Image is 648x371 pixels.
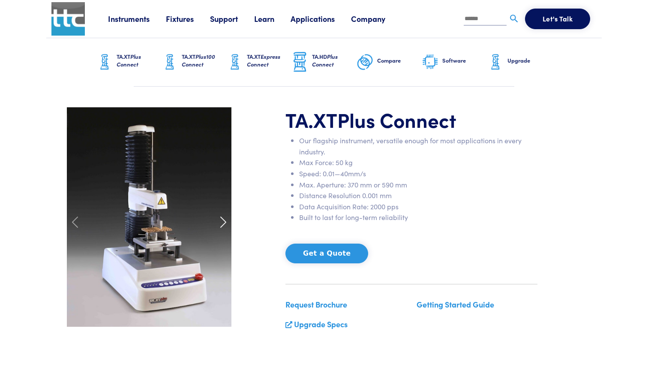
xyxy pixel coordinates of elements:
a: Getting Started Guide [417,299,494,310]
h6: TA.XT [182,53,226,68]
img: compare-graphic.png [357,51,374,73]
a: Learn [254,13,291,24]
a: TA.XTPlus100 Connect [161,38,226,86]
img: ta-xt-graphic.png [96,51,113,73]
a: Fixtures [166,13,210,24]
img: ta-xt-graphic.png [161,51,178,73]
a: TA.HDPlus Connect [291,38,357,86]
h6: Software [442,57,487,64]
span: Plus100 Connect [182,52,215,68]
img: software-graphic.png [422,53,439,71]
li: Max Force: 50 kg [299,157,537,168]
a: TA.XTPlus Connect [96,38,161,86]
li: Max. Aperture: 370 mm or 590 mm [299,179,537,190]
span: Plus Connect [117,52,141,68]
li: Built to last for long-term reliability [299,212,537,223]
a: Support [210,13,254,24]
h6: TA.XT [117,53,161,68]
a: Applications [291,13,351,24]
h6: TA.XT [247,53,291,68]
span: Plus Connect [337,106,456,133]
a: TA.XTExpress Connect [226,38,291,86]
button: Get a Quote [285,244,368,263]
h6: Compare [377,57,422,64]
a: Compare [357,38,422,86]
a: Upgrade [487,38,552,86]
img: ta-hd-graphic.png [291,51,309,73]
img: ta-xt-graphic.png [226,51,243,73]
a: Upgrade Specs [294,319,348,329]
h6: Upgrade [507,57,552,64]
h1: TA.XT [285,107,537,132]
li: Speed: 0.01—40mm/s [299,168,537,179]
span: Plus Connect [312,52,338,68]
a: Company [351,13,402,24]
li: Distance Resolution 0.001 mm [299,190,537,201]
h6: TA.HD [312,53,357,68]
li: Data Acquisition Rate: 2000 pps [299,201,537,212]
li: Our flagship instrument, versatile enough for most applications in every industry. [299,135,537,157]
button: Let's Talk [525,9,590,29]
a: Request Brochure [285,299,347,310]
img: ttc_logo_1x1_v1.0.png [51,2,85,36]
img: carousel-ta-xt-plus-cracker.jpg [67,107,231,327]
a: Instruments [108,13,166,24]
a: Software [422,38,487,86]
img: ta-xt-graphic.png [487,51,504,73]
span: Express Connect [247,52,280,68]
